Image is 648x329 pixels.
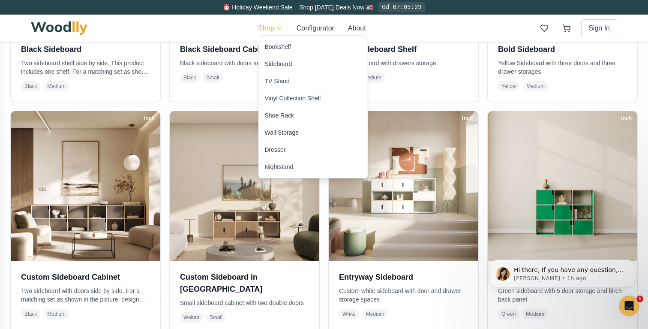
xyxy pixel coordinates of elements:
div: Dresser [265,145,286,154]
div: TV Stand [265,77,290,85]
div: Wall Storage [265,128,299,137]
span: 1 [636,296,643,302]
div: Vinyl Collection Shelf [265,94,321,103]
div: Nightstand [265,163,294,171]
div: Bookshelf [265,42,291,51]
div: Shoe Rack [265,111,294,120]
div: Sideboard [265,60,292,68]
iframe: Intercom live chat [619,296,639,316]
div: Shop [258,35,368,178]
iframe: Intercom notifications message [477,241,648,306]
